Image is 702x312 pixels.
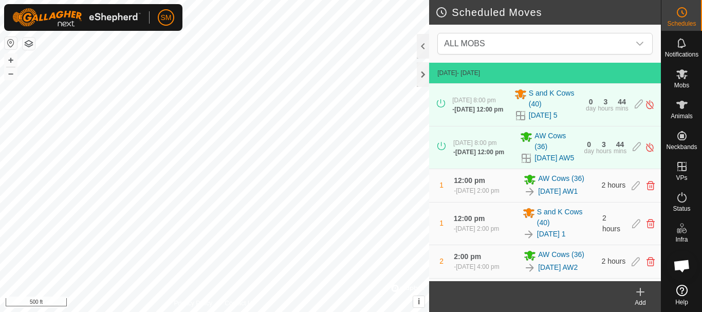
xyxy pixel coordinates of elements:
[456,263,499,270] span: [DATE] 4:00 pm
[454,252,481,261] span: 2:00 pm
[439,219,444,227] span: 1
[435,6,661,19] h2: Scheduled Moves
[534,131,578,152] span: AW Cows (36)
[444,39,485,48] span: ALL MOBS
[538,249,584,262] span: AW Cows (36)
[602,257,626,265] span: 2 hours
[12,8,141,27] img: Gallagher Logo
[454,224,499,233] div: -
[537,207,596,228] span: S and K Cows (40)
[586,105,596,112] div: day
[454,176,485,185] span: 12:00 pm
[584,148,594,154] div: day
[596,148,612,154] div: hours
[437,69,457,77] span: [DATE]
[675,236,688,243] span: Infra
[161,12,172,23] span: SM
[456,225,499,232] span: [DATE] 2:00 pm
[616,141,624,148] div: 44
[439,181,444,189] span: 1
[454,106,503,113] span: [DATE] 12:00 pm
[455,149,504,156] span: [DATE] 12:00 pm
[630,33,650,54] div: dropdown trigger
[665,51,698,58] span: Notifications
[667,21,696,27] span: Schedules
[602,141,606,148] div: 3
[524,186,536,198] img: To
[23,38,35,50] button: Map Layers
[602,181,626,189] span: 2 hours
[529,88,580,109] span: S and K Cows (40)
[454,186,499,195] div: -
[456,187,499,194] span: [DATE] 2:00 pm
[418,297,420,306] span: i
[413,296,424,307] button: i
[523,228,535,241] img: To
[620,298,661,307] div: Add
[538,173,584,186] span: AW Cows (36)
[457,69,480,77] span: - [DATE]
[537,229,566,240] a: [DATE] 1
[225,299,255,308] a: Contact Us
[538,262,578,273] a: [DATE] AW2
[671,113,693,119] span: Animals
[454,262,499,271] div: -
[618,98,626,105] div: 44
[440,33,630,54] span: ALL MOBS
[5,37,17,49] button: Reset Map
[452,105,503,114] div: -
[614,148,626,154] div: mins
[602,214,620,233] span: 2 hours
[587,141,591,148] div: 0
[524,262,536,274] img: To
[666,144,697,150] span: Neckbands
[661,281,702,309] a: Help
[5,67,17,80] button: –
[667,250,697,281] div: Open chat
[676,175,687,181] span: VPs
[454,214,485,223] span: 12:00 pm
[452,97,495,104] span: [DATE] 8:00 pm
[5,54,17,66] button: +
[673,206,690,212] span: Status
[604,98,608,105] div: 3
[453,139,496,146] span: [DATE] 8:00 pm
[645,142,655,153] img: Turn off schedule move
[674,82,689,88] span: Mobs
[538,186,578,197] a: [DATE] AW1
[453,148,504,157] div: -
[529,110,558,121] a: [DATE] 5
[174,299,213,308] a: Privacy Policy
[645,99,655,110] img: Turn off schedule move
[439,257,444,265] span: 2
[598,105,613,112] div: hours
[615,105,628,112] div: mins
[534,153,574,163] a: [DATE] AW5
[589,98,593,105] div: 0
[675,299,688,305] span: Help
